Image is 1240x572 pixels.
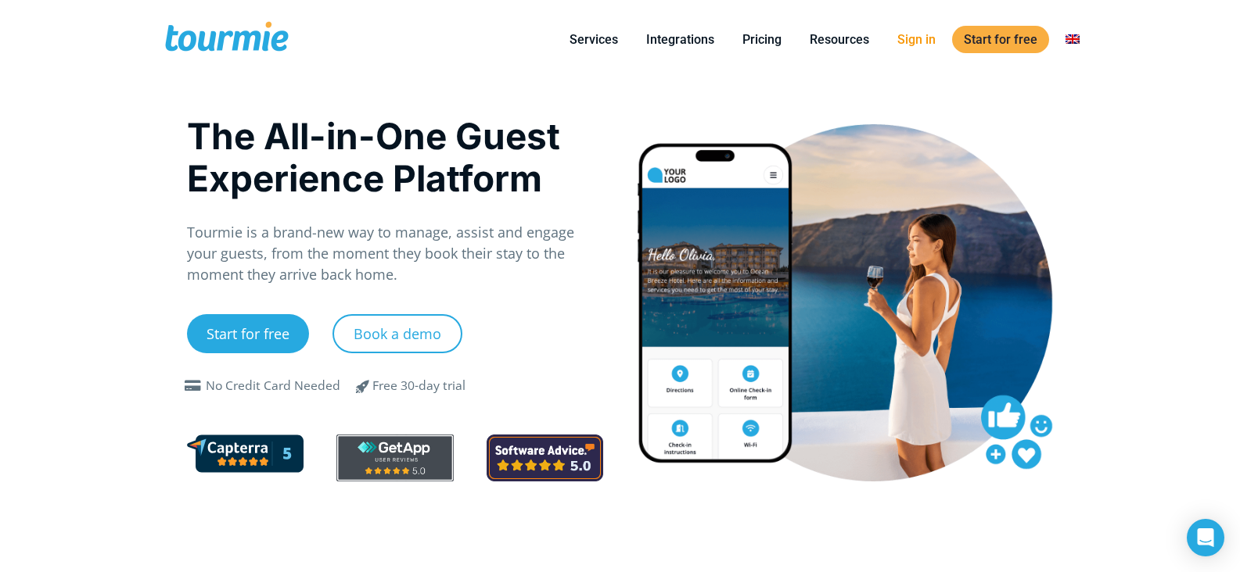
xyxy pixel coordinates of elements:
[344,377,382,395] span: 
[952,26,1049,53] a: Start for free
[798,30,881,49] a: Resources
[187,115,604,199] h1: The All-in-One Guest Experience Platform
[634,30,726,49] a: Integrations
[886,30,947,49] a: Sign in
[181,380,206,392] span: 
[187,222,604,285] p: Tourmie is a brand-new way to manage, assist and engage your guests, from the moment they book th...
[206,377,340,395] div: No Credit Card Needed
[372,377,465,395] div: Free 30-day trial
[1187,519,1224,556] div: Open Intercom Messenger
[558,30,630,49] a: Services
[187,314,309,353] a: Start for free
[1054,30,1091,49] a: Switch to
[731,30,793,49] a: Pricing
[332,314,462,353] a: Book a demo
